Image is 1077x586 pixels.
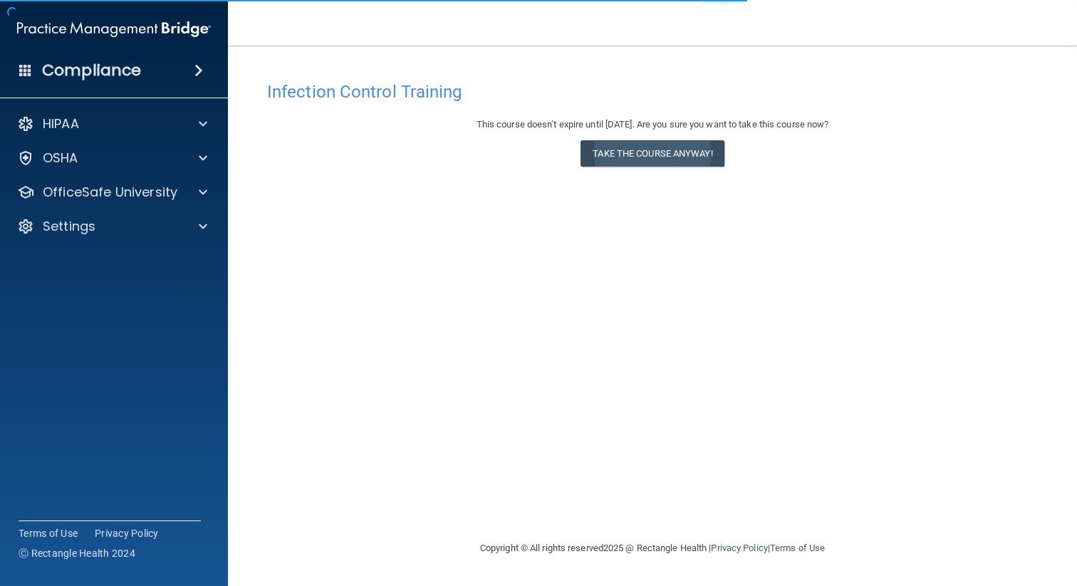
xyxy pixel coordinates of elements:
p: Settings [43,218,95,235]
button: Take the course anyway! [581,140,724,167]
a: Terms of Use [19,526,78,540]
a: Settings [17,218,207,235]
a: OSHA [17,150,207,167]
img: PMB logo [17,15,211,43]
a: OfficeSafe University [17,184,207,201]
span: Ⓒ Rectangle Health 2024 [19,546,135,560]
h4: Infection Control Training [267,83,1038,101]
h4: Compliance [42,61,141,80]
p: OfficeSafe University [43,184,177,201]
div: This course doesn’t expire until [DATE]. Are you sure you want to take this course now? [267,116,1038,133]
a: Privacy Policy [95,526,159,540]
p: HIPAA [43,115,79,132]
a: Terms of Use [770,543,825,553]
a: HIPAA [17,115,207,132]
p: OSHA [43,150,78,167]
div: Copyright © All rights reserved 2025 @ Rectangle Health | | [392,525,912,571]
a: Privacy Policy [711,543,767,553]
